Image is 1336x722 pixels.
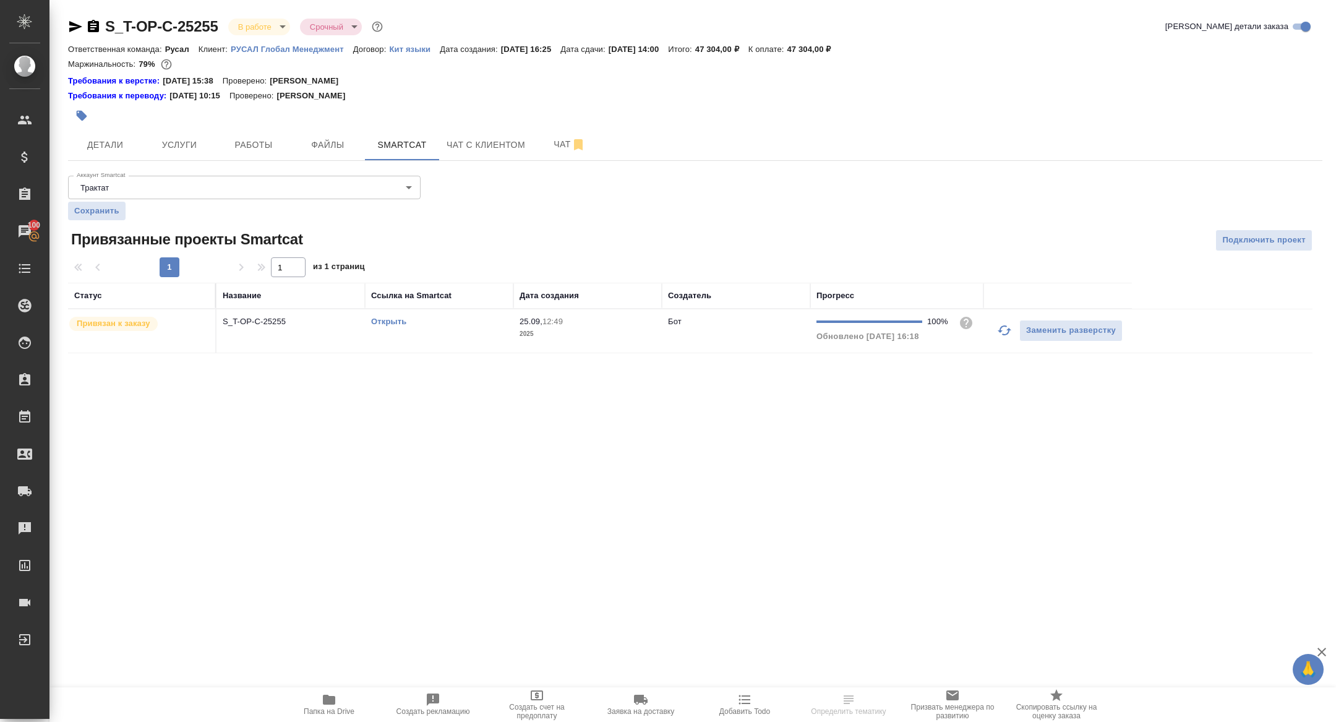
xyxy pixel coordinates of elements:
p: 12:49 [542,317,563,326]
span: Работы [224,137,283,153]
span: Детали [75,137,135,153]
div: Нажми, чтобы открыть папку с инструкцией [68,75,163,87]
div: Ссылка на Smartcat [371,290,452,302]
p: 47 304,00 ₽ [787,45,840,54]
span: Добавить Todo [719,707,770,716]
p: РУСАЛ Глобал Менеджмент [231,45,353,54]
p: 2025 [520,328,656,340]
span: Услуги [150,137,209,153]
span: Скопировать ссылку на оценку заказа [1012,703,1101,720]
p: Ответственная команда: [68,45,165,54]
button: Доп статусы указывают на важность/срочность заказа [369,19,385,35]
a: Требования к верстке: [68,75,163,87]
button: 🙏 [1293,654,1324,685]
div: В работе [300,19,362,35]
p: S_T-OP-C-25255 [223,316,359,328]
p: [DATE] 15:38 [163,75,223,87]
p: 25.09, [520,317,542,326]
p: [DATE] 10:15 [169,90,229,102]
div: В работе [228,19,290,35]
button: Определить тематику [797,687,901,722]
span: Папка на Drive [304,707,354,716]
div: Нажми, чтобы открыть папку с инструкцией [68,90,169,102]
button: Заменить разверстку [1019,320,1123,342]
button: Заявка на доставку [589,687,693,722]
p: Проверено: [229,90,277,102]
button: Скопировать ссылку на оценку заказа [1004,687,1108,722]
span: Файлы [298,137,358,153]
a: Кит языки [389,43,440,54]
span: Призвать менеджера по развитию [908,703,997,720]
p: Маржинальность: [68,59,139,69]
button: Добавить тэг [68,102,95,129]
button: Срочный [306,22,347,32]
p: 79% [139,59,158,69]
span: Заменить разверстку [1026,324,1116,338]
div: Трактат [68,176,421,199]
button: Трактат [77,183,113,193]
div: Прогресс [816,290,854,302]
button: Призвать менеджера по развитию [901,687,1004,722]
button: Создать счет на предоплату [485,687,589,722]
div: Название [223,290,261,302]
div: Статус [74,290,102,302]
a: Требования к переводу: [68,90,169,102]
button: 8387.20 RUB; [158,56,174,72]
a: Открыть [371,317,406,326]
span: Сохранить [74,205,119,217]
span: Привязанные проекты Smartcat [68,230,303,249]
span: из 1 страниц [313,259,365,277]
span: Создать счет на предоплату [492,703,581,720]
p: Итого: [668,45,695,54]
p: 47 304,00 ₽ [695,45,748,54]
div: 100% [927,316,949,328]
button: Папка на Drive [277,687,381,722]
svg: Отписаться [571,137,586,152]
span: Обновлено [DATE] 16:18 [816,332,919,341]
button: Создать рекламацию [381,687,485,722]
button: Скопировать ссылку для ЯМессенджера [68,19,83,34]
p: Клиент: [199,45,231,54]
button: Подключить проект [1215,230,1312,251]
p: Кит языки [389,45,440,54]
span: 100 [20,219,48,231]
p: Проверено: [223,75,270,87]
p: Привязан к заказу [77,317,150,330]
p: [PERSON_NAME] [270,75,348,87]
button: В работе [234,22,275,32]
p: [DATE] 14:00 [609,45,669,54]
p: [DATE] 16:25 [501,45,561,54]
div: Дата создания [520,290,579,302]
p: [PERSON_NAME] [276,90,354,102]
span: Чат с клиентом [447,137,525,153]
p: Русал [165,45,199,54]
span: Подключить проект [1222,233,1306,247]
span: [PERSON_NAME] детали заказа [1165,20,1288,33]
a: 100 [3,216,46,247]
p: К оплате: [748,45,787,54]
button: Скопировать ссылку [86,19,101,34]
a: S_T-OP-C-25255 [105,18,218,35]
a: РУСАЛ Глобал Менеджмент [231,43,353,54]
span: Smartcat [372,137,432,153]
p: Договор: [353,45,390,54]
span: 🙏 [1298,656,1319,682]
span: Создать рекламацию [396,707,470,716]
p: Дата сдачи: [560,45,608,54]
p: Бот [668,317,682,326]
button: Обновить прогресс [990,316,1019,345]
span: Заявка на доставку [607,707,674,716]
span: Определить тематику [811,707,886,716]
button: Добавить Todo [693,687,797,722]
span: Чат [540,137,599,152]
p: Дата создания: [440,45,500,54]
div: Создатель [668,290,711,302]
button: Сохранить [68,202,126,220]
